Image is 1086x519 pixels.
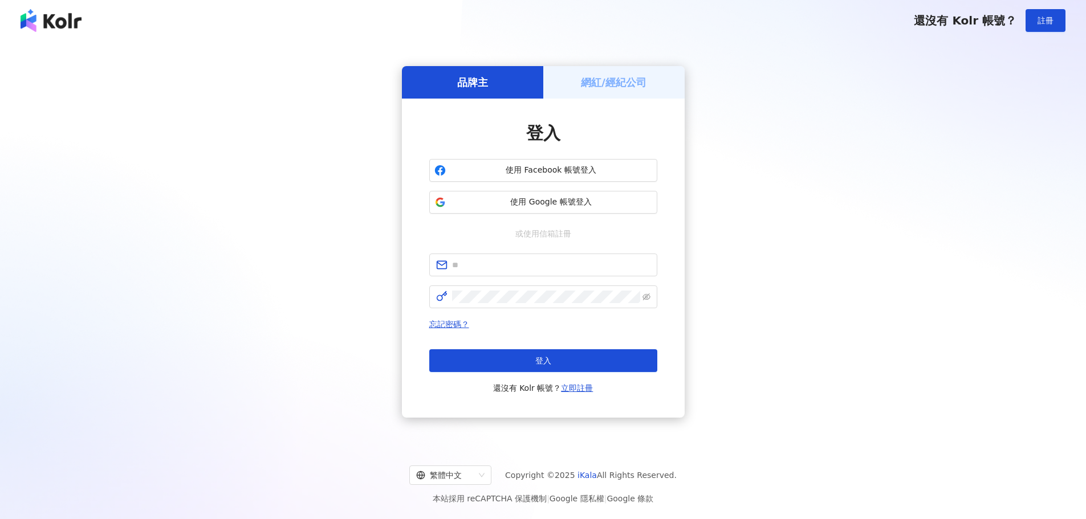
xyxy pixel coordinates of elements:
[535,356,551,365] span: 登入
[457,75,488,89] h5: 品牌主
[550,494,604,503] a: Google 隱私權
[561,383,593,393] a: 立即註冊
[642,293,650,301] span: eye-invisible
[607,494,653,503] a: Google 條款
[450,165,652,176] span: 使用 Facebook 帳號登入
[1038,16,1054,25] span: 註冊
[507,227,579,240] span: 或使用信箱註冊
[914,14,1016,27] span: 還沒有 Kolr 帳號？
[577,471,597,480] a: iKala
[429,191,657,214] button: 使用 Google 帳號登入
[505,468,677,482] span: Copyright © 2025 All Rights Reserved.
[429,159,657,182] button: 使用 Facebook 帳號登入
[493,381,593,395] span: 還沒有 Kolr 帳號？
[547,494,550,503] span: |
[450,197,652,208] span: 使用 Google 帳號登入
[416,466,474,484] div: 繁體中文
[604,494,607,503] span: |
[433,492,653,505] span: 本站採用 reCAPTCHA 保護機制
[526,123,560,143] span: 登入
[429,320,469,329] a: 忘記密碼？
[581,75,646,89] h5: 網紅/經紀公司
[1026,9,1065,32] button: 註冊
[21,9,82,32] img: logo
[429,349,657,372] button: 登入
